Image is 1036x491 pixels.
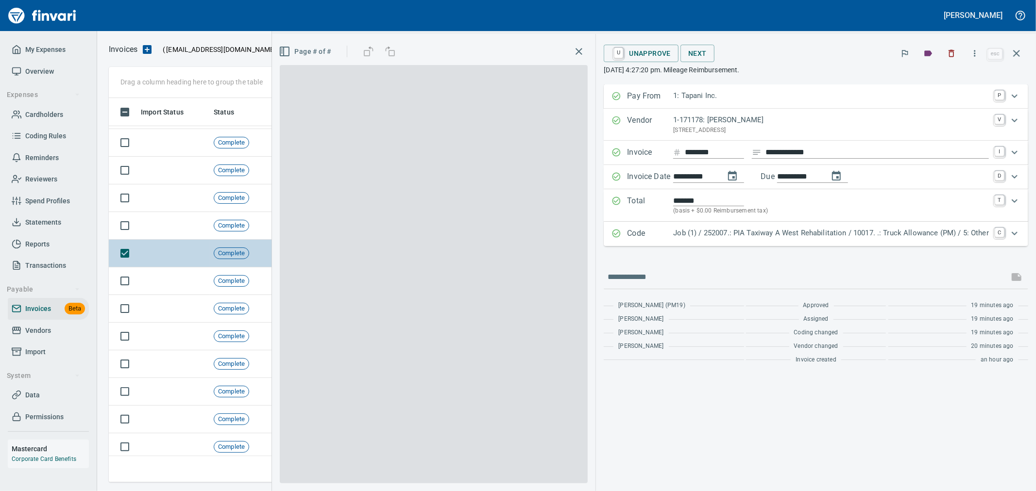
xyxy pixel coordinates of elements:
[214,332,249,341] span: Complete
[627,147,673,159] p: Invoice
[12,456,76,462] a: Corporate Card Benefits
[942,8,1005,23] button: [PERSON_NAME]
[627,195,673,216] p: Total
[8,104,89,126] a: Cardholders
[25,130,66,142] span: Coding Rules
[120,77,263,87] p: Drag a column heading here to group the table
[673,147,681,158] svg: Invoice number
[25,389,40,401] span: Data
[611,45,671,62] span: Unapprove
[627,228,673,240] p: Code
[995,171,1004,180] a: D
[673,126,989,135] p: [STREET_ADDRESS]
[214,360,249,369] span: Complete
[627,115,673,135] p: Vendor
[604,141,1028,165] div: Expand
[214,138,249,147] span: Complete
[825,164,848,188] button: change due date
[995,115,1004,124] a: V
[7,283,80,295] span: Payable
[25,152,59,164] span: Reminders
[971,301,1014,311] span: 19 minutes ago
[3,280,84,298] button: Payable
[25,238,50,250] span: Reports
[680,45,714,63] button: Next
[618,314,663,324] span: [PERSON_NAME]
[604,165,1028,189] div: Expand
[165,45,277,54] span: [EMAIL_ADDRESS][DOMAIN_NAME]
[25,303,51,315] span: Invoices
[214,277,249,286] span: Complete
[796,355,836,365] span: Invoice created
[8,320,89,342] a: Vendors
[985,42,1028,65] span: Close invoice
[3,86,84,104] button: Expenses
[981,355,1014,365] span: an hour ago
[8,233,89,255] a: Reports
[7,370,80,382] span: System
[627,90,673,103] p: Pay From
[995,147,1004,156] a: I
[794,328,838,338] span: Coding changed
[673,206,989,216] p: (basis + $0.00 Reimbursement tax)
[214,304,249,313] span: Complete
[604,109,1028,141] div: Expand
[8,39,89,61] a: My Expenses
[109,44,137,55] nav: breadcrumb
[214,106,234,118] span: Status
[618,342,663,351] span: [PERSON_NAME]
[604,45,679,62] button: UUnapprove
[8,255,89,277] a: Transactions
[214,415,249,424] span: Complete
[604,189,1028,222] div: Expand
[137,44,157,55] button: Upload an Invoice
[8,168,89,190] a: Reviewers
[721,164,744,188] button: change date
[995,90,1004,100] a: P
[988,49,1002,59] a: esc
[25,325,51,337] span: Vendors
[604,84,1028,109] div: Expand
[614,48,623,58] a: U
[214,249,249,258] span: Complete
[12,443,89,454] h6: Mastercard
[1005,265,1028,289] span: This records your message into the invoice and notifies anyone mentioned
[8,406,89,428] a: Permissions
[688,48,707,60] span: Next
[214,221,249,230] span: Complete
[214,387,249,396] span: Complete
[971,342,1014,351] span: 20 minutes ago
[25,411,64,423] span: Permissions
[971,328,1014,338] span: 19 minutes ago
[214,106,247,118] span: Status
[673,228,989,239] p: Job (1) / 252007.: PIA Taxiway A West Rehabilitation / 10017. .: Truck Allowance (PM) / 5: Other
[25,195,70,207] span: Spend Profiles
[894,43,916,64] button: Flag
[109,44,137,55] p: Invoices
[604,222,1028,246] div: Expand
[25,260,66,272] span: Transactions
[995,195,1004,205] a: T
[794,342,838,351] span: Vendor changed
[214,442,249,452] span: Complete
[995,228,1004,237] a: C
[618,301,685,311] span: [PERSON_NAME] (PM19)
[604,65,1028,75] p: [DATE] 4:27:20 pm. Mileage Reimbursement.
[6,4,79,27] img: Finvari
[761,171,807,182] p: Due
[3,367,84,385] button: System
[25,173,57,185] span: Reviewers
[618,328,663,338] span: [PERSON_NAME]
[8,384,89,406] a: Data
[627,171,673,183] p: Invoice Date
[8,190,89,212] a: Spend Profiles
[944,10,1002,20] h5: [PERSON_NAME]
[8,125,89,147] a: Coding Rules
[8,61,89,82] a: Overview
[917,43,939,64] button: Labels
[941,43,962,64] button: Discard
[25,216,61,229] span: Statements
[214,194,249,203] span: Complete
[804,314,829,324] span: Assigned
